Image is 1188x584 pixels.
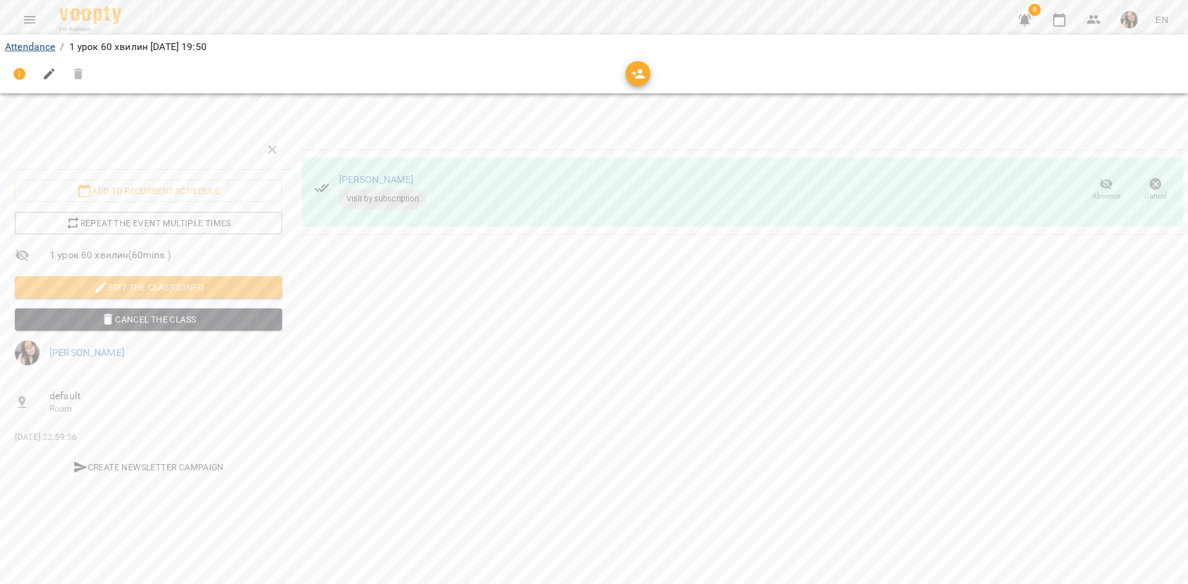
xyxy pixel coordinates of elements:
[15,5,45,35] button: Menu
[69,40,207,54] p: 1 урок 60 хвилин [DATE] 19:50
[25,280,272,295] span: Edit the class's Info
[59,6,121,24] img: Voopty Logo
[49,347,124,358] a: [PERSON_NAME]
[49,389,282,404] span: default
[25,312,272,327] span: Cancel the class
[15,212,282,234] button: Repeat the event multiple times
[20,460,277,475] span: Create Newsletter Campaign
[1121,11,1138,28] img: 3bc0214f3b350db90c175055aaa1f47b.PNG
[15,276,282,298] button: Edit the class's Info
[1150,8,1173,31] button: EN
[15,456,282,478] button: Create Newsletter Campaign
[60,40,64,54] li: /
[1155,13,1168,26] span: EN
[5,41,55,53] a: Attendance
[15,308,282,331] button: Cancel the class
[15,341,40,365] img: 3bc0214f3b350db90c175055aaa1f47b.PNG
[1092,191,1121,201] span: Absence
[25,216,272,231] span: Repeat the event multiple times
[1131,172,1181,207] button: Cancel
[59,25,121,33] span: For Business
[15,180,282,202] button: Add to recurrent schedule
[1082,172,1131,207] button: Absence
[49,403,282,415] p: Room
[5,40,1183,54] nav: breadcrumb
[1145,191,1167,201] span: Cancel
[339,193,426,205] span: Visit by subscription
[49,248,282,263] span: 1 урок 60 хвилин ( 60 mins. )
[1028,4,1041,16] span: 8
[15,431,282,444] p: [DATE] 22:59:56
[25,184,272,198] span: Add to recurrent schedule
[339,174,414,185] a: [PERSON_NAME]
